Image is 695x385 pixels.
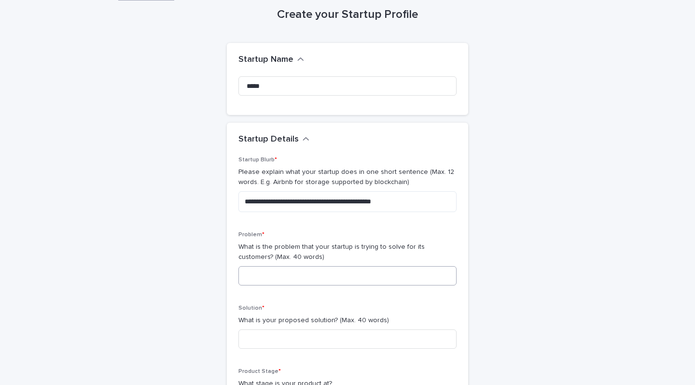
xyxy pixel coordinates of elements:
span: Problem [238,232,264,238]
h2: Startup Details [238,134,299,145]
p: What is the problem that your startup is trying to solve for its customers? (Max. 40 words) [238,242,457,262]
button: Startup Name [238,55,304,65]
span: Solution [238,305,264,311]
button: Startup Details [238,134,309,145]
span: Product Stage [238,369,281,374]
h2: Startup Name [238,55,293,65]
p: Please explain what your startup does in one short sentence (Max. 12 words. E.g. Airbnb for stora... [238,167,457,187]
span: Startup Blurb [238,157,277,163]
p: What is your proposed solution? (Max. 40 words) [238,315,457,326]
h1: Create your Startup Profile [227,8,468,22]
